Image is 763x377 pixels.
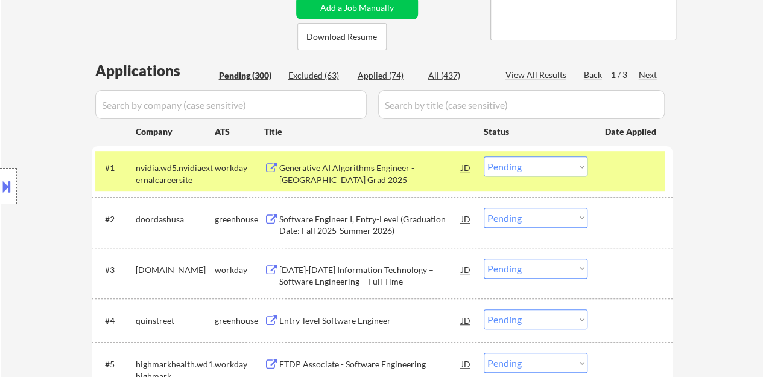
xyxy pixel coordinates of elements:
[484,120,587,142] div: Status
[288,69,349,82] div: Excluded (63)
[279,162,461,185] div: Generative AI Algorithms Engineer - [GEOGRAPHIC_DATA] Grad 2025
[105,358,126,370] div: #5
[105,315,126,327] div: #4
[264,126,472,138] div: Title
[215,213,264,225] div: greenhouse
[605,126,658,138] div: Date Applied
[215,315,264,327] div: greenhouse
[279,264,461,288] div: [DATE]-[DATE] Information Technology – Software Engineering – Full Time
[215,162,264,174] div: workday
[460,353,472,375] div: JD
[279,213,461,237] div: Software Engineer I, Entry-Level (Graduation Date: Fall 2025-Summer 2026)
[505,69,570,81] div: View All Results
[279,358,461,370] div: ETDP Associate - Software Engineering
[460,309,472,331] div: JD
[136,315,215,327] div: quinstreet
[584,69,603,81] div: Back
[215,264,264,276] div: workday
[378,90,665,119] input: Search by title (case sensitive)
[460,156,472,178] div: JD
[358,69,418,82] div: Applied (74)
[215,126,264,138] div: ATS
[297,23,387,50] button: Download Resume
[95,90,367,119] input: Search by company (case sensitive)
[428,69,489,82] div: All (437)
[611,69,639,81] div: 1 / 3
[639,69,658,81] div: Next
[215,358,264,370] div: workday
[279,315,461,327] div: Entry-level Software Engineer
[460,208,472,230] div: JD
[219,69,279,82] div: Pending (300)
[460,259,472,280] div: JD
[95,63,215,78] div: Applications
